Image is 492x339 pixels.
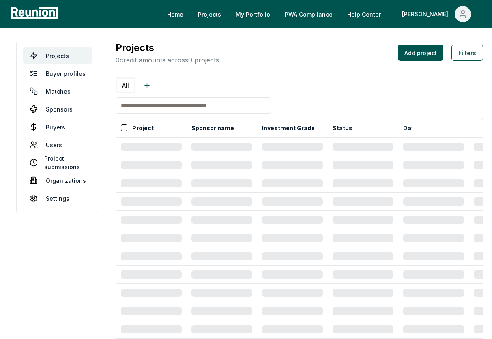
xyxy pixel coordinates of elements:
[341,6,387,22] a: Help Center
[190,120,236,136] button: Sponsor name
[161,6,484,22] nav: Main
[23,137,92,153] a: Users
[402,120,447,136] button: Days in status
[116,55,219,65] p: 0 credit amounts across 0 projects
[23,65,92,82] a: Buyer profiles
[395,6,477,22] button: [PERSON_NAME]
[278,6,339,22] a: PWA Compliance
[131,120,155,136] button: Project
[23,154,92,171] a: Project submissions
[331,120,354,136] button: Status
[116,41,219,55] h3: Projects
[398,45,443,61] button: Add project
[23,119,92,135] a: Buyers
[117,79,134,92] button: All
[229,6,277,22] a: My Portfolio
[23,83,92,99] a: Matches
[23,190,92,206] a: Settings
[23,172,92,189] a: Organizations
[260,120,316,136] button: Investment Grade
[191,6,228,22] a: Projects
[23,47,92,64] a: Projects
[451,45,483,61] button: Filters
[161,6,190,22] a: Home
[23,101,92,117] a: Sponsors
[402,6,451,22] div: [PERSON_NAME]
